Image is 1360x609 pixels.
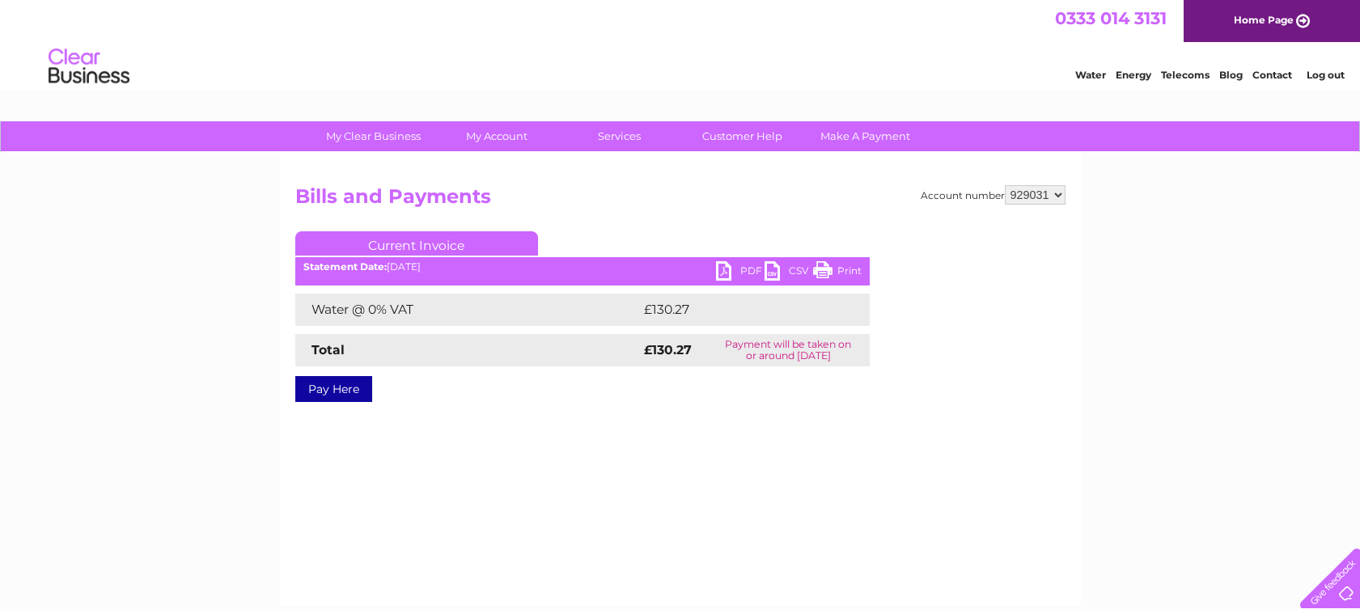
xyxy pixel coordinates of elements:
img: logo.png [48,42,130,91]
h2: Bills and Payments [295,185,1066,216]
a: Contact [1252,69,1292,81]
div: Account number [921,185,1066,205]
a: Customer Help [676,121,809,151]
b: Statement Date: [303,260,387,273]
a: Water [1075,69,1106,81]
a: Blog [1219,69,1243,81]
td: Water @ 0% VAT [295,294,640,326]
a: Make A Payment [799,121,932,151]
a: My Account [430,121,563,151]
td: £130.27 [640,294,840,326]
a: PDF [716,261,765,285]
a: Telecoms [1161,69,1210,81]
a: Pay Here [295,376,372,402]
a: Services [553,121,686,151]
a: CSV [765,261,813,285]
div: [DATE] [295,261,870,273]
a: My Clear Business [307,121,440,151]
a: 0333 014 3131 [1055,8,1167,28]
strong: £130.27 [644,342,692,357]
a: Log out [1307,69,1345,81]
strong: Total [311,342,345,357]
a: Print [813,261,862,285]
a: Energy [1116,69,1151,81]
a: Current Invoice [295,231,538,256]
td: Payment will be taken on or around [DATE] [707,334,870,366]
div: Clear Business is a trading name of Verastar Limited (registered in [GEOGRAPHIC_DATA] No. 3667643... [299,9,1063,78]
